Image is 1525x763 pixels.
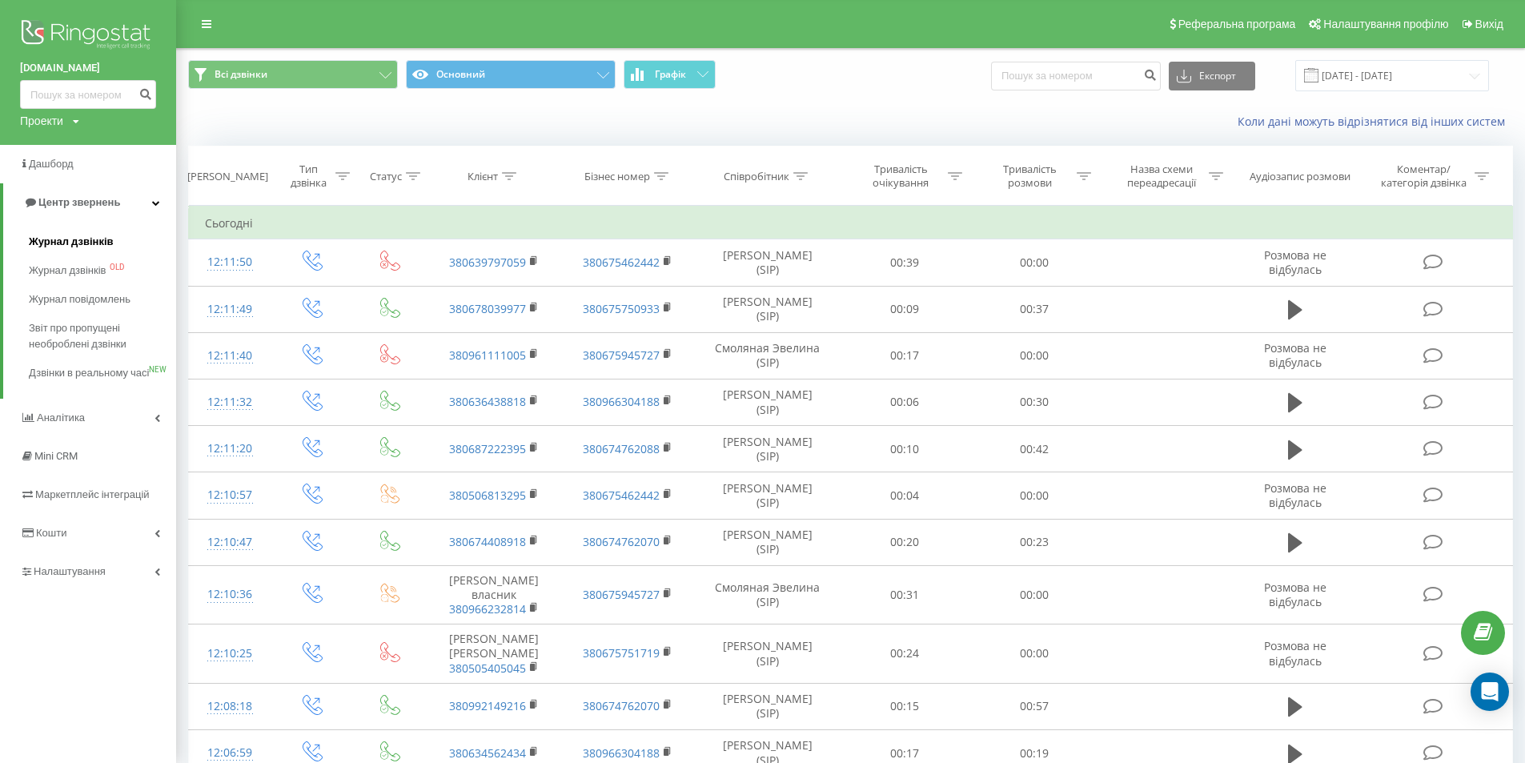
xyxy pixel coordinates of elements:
a: Дзвінки в реальному часіNEW [29,359,176,388]
a: 380992149216 [449,698,526,713]
td: Смоляная Эвелина (SIP) [695,332,840,379]
td: 00:42 [969,426,1098,472]
span: Звіт про пропущені необроблені дзвінки [29,320,168,352]
td: 00:04 [840,472,969,519]
a: 380687222395 [449,441,526,456]
input: Пошук за номером [20,80,156,109]
td: 00:57 [969,683,1098,729]
a: Коли дані можуть відрізнятися вiд інших систем [1238,114,1513,129]
span: Журнал повідомлень [29,291,130,307]
td: 00:20 [840,519,969,565]
div: [PERSON_NAME] [187,170,268,183]
td: 00:15 [840,683,969,729]
div: Клієнт [468,170,498,183]
button: Всі дзвінки [188,60,398,89]
div: Тип дзвінка [286,163,331,190]
td: 00:23 [969,519,1098,565]
td: 00:06 [840,379,969,425]
div: Назва схеми переадресації [1119,163,1205,190]
td: [PERSON_NAME] (SIP) [695,379,840,425]
a: 380674408918 [449,534,526,549]
span: Розмова не відбулась [1264,340,1326,370]
a: 380675945727 [583,347,660,363]
div: Проекти [20,113,63,129]
div: Бізнес номер [584,170,650,183]
button: Основний [406,60,616,89]
span: Розмова не відбулась [1264,247,1326,277]
a: 380639797059 [449,255,526,270]
td: [PERSON_NAME] (SIP) [695,426,840,472]
a: 380675750933 [583,301,660,316]
span: Центр звернень [38,196,120,208]
a: Журнал дзвінків [29,227,176,256]
div: 12:11:49 [205,294,255,325]
span: Дзвінки в реальному часі [29,365,149,381]
a: 380506813295 [449,488,526,503]
a: Журнал дзвінківOLD [29,256,176,285]
a: 380678039977 [449,301,526,316]
span: Дашборд [29,158,74,170]
div: 12:10:47 [205,527,255,558]
td: [PERSON_NAME] (SIP) [695,239,840,286]
td: 00:00 [969,239,1098,286]
td: [PERSON_NAME] власник [427,565,561,624]
div: 12:11:32 [205,387,255,418]
span: Всі дзвінки [215,68,267,81]
span: Журнал дзвінків [29,234,114,250]
td: [PERSON_NAME] (SIP) [695,624,840,684]
td: 00:39 [840,239,969,286]
a: 380966304188 [583,394,660,409]
td: 00:00 [969,472,1098,519]
td: [PERSON_NAME] [PERSON_NAME] [427,624,561,684]
td: 00:17 [840,332,969,379]
div: 12:11:40 [205,340,255,371]
a: 380675462442 [583,255,660,270]
td: [PERSON_NAME] (SIP) [695,683,840,729]
span: Реферальна програма [1178,18,1296,30]
div: 12:10:36 [205,579,255,610]
span: Розмова не відбулась [1264,638,1326,668]
div: Статус [370,170,402,183]
button: Експорт [1169,62,1255,90]
div: Open Intercom Messenger [1471,673,1509,711]
div: Аудіозапис розмови [1250,170,1350,183]
div: 12:10:25 [205,638,255,669]
a: 380961111005 [449,347,526,363]
td: 00:24 [840,624,969,684]
a: 380674762088 [583,441,660,456]
div: 12:10:57 [205,480,255,511]
a: 380634562434 [449,745,526,761]
div: Коментар/категорія дзвінка [1377,163,1471,190]
span: Mini CRM [34,450,78,462]
div: 12:11:20 [205,433,255,464]
div: Тривалість розмови [987,163,1073,190]
td: 00:37 [969,286,1098,332]
td: Сьогодні [189,207,1513,239]
span: Кошти [36,527,66,539]
td: [PERSON_NAME] (SIP) [695,286,840,332]
a: 380674762070 [583,534,660,549]
td: 00:10 [840,426,969,472]
td: 00:00 [969,565,1098,624]
span: Аналiтика [37,412,85,424]
div: 12:11:50 [205,247,255,278]
button: Графік [624,60,716,89]
a: 380636438818 [449,394,526,409]
a: 380505405045 [449,661,526,676]
td: 00:30 [969,379,1098,425]
img: Ringostat logo [20,16,156,56]
a: 380675945727 [583,587,660,602]
span: Налаштування [34,565,106,577]
a: 380966232814 [449,601,526,616]
a: Звіт про пропущені необроблені дзвінки [29,314,176,359]
div: Співробітник [724,170,789,183]
td: 00:31 [840,565,969,624]
td: Смоляная Эвелина (SIP) [695,565,840,624]
td: 00:00 [969,332,1098,379]
td: 00:00 [969,624,1098,684]
a: 380674762070 [583,698,660,713]
span: Вихід [1475,18,1503,30]
td: [PERSON_NAME] (SIP) [695,519,840,565]
td: 00:09 [840,286,969,332]
span: Графік [655,69,686,80]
